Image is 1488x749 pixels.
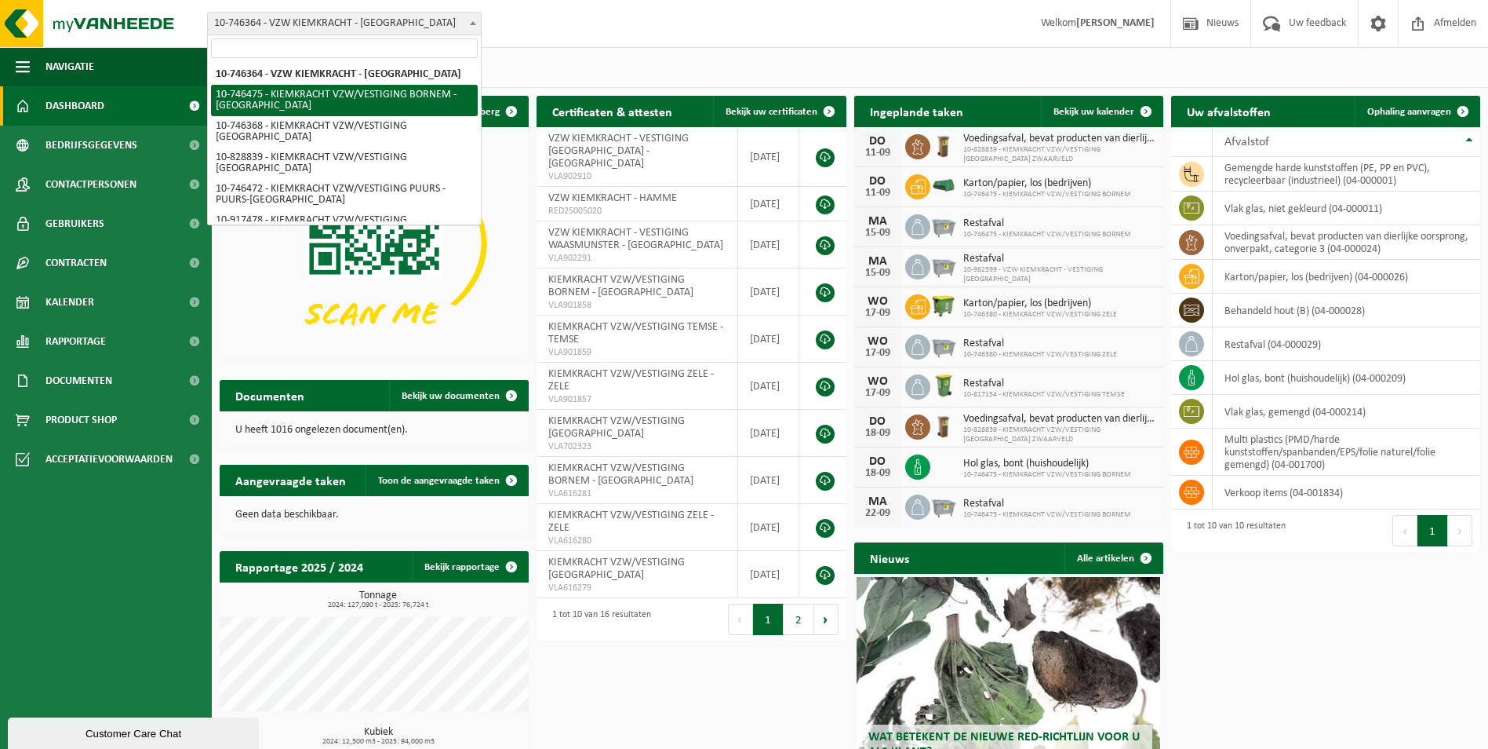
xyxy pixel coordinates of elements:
[235,510,513,521] p: Geen data beschikbaar.
[548,227,723,251] span: VZW KIEMKRACHT - VESTIGING WAASMUNSTER - [GEOGRAPHIC_DATA]
[211,116,478,148] li: 10-746368 - KIEMKRACHT VZW/VESTIGING [GEOGRAPHIC_DATA]
[862,215,893,228] div: MA
[207,12,482,35] span: 10-746364 - VZW KIEMKRACHT - HAMME
[1367,107,1451,117] span: Ophaling aanvragen
[854,543,925,573] h2: Nieuws
[227,601,529,609] span: 2024: 127,090 t - 2025: 76,724 t
[45,204,104,243] span: Gebruikers
[45,47,94,86] span: Navigatie
[738,363,800,410] td: [DATE]
[548,462,693,487] span: KIEMKRACHT VZW/VESTIGING BORNEM - [GEOGRAPHIC_DATA]
[548,170,725,183] span: VLA902910
[1213,225,1480,260] td: voedingsafval, bevat producten van dierlijke oorsprong, onverpakt, categorie 3 (04-000024)
[963,230,1131,239] span: 10-746475 - KIEMKRACHT VZW/VESTIGING BORNEM
[738,127,800,187] td: [DATE]
[930,372,957,399] img: WB-0240-HPE-GN-50
[862,175,893,188] div: DO
[412,551,527,583] a: Bekijk rapportage
[1213,361,1480,395] td: hol glas, bont (huishoudelijk) (04-000209)
[548,299,725,312] span: VLA901858
[45,243,107,283] span: Contracten
[963,378,1125,390] span: Restafval
[1213,476,1480,510] td: verkoop items (04-001834)
[963,298,1117,310] span: Karton/papier, los (bedrijven)
[862,335,893,348] div: WO
[862,388,893,399] div: 17-09
[235,425,513,436] p: U heeft 1016 ongelezen document(en).
[963,133,1155,145] span: Voedingsafval, bevat producten van dierlijke oorsprong, onverpakt, categorie 3
[963,390,1125,400] span: 10-817154 - KIEMKRACHT VZW/VESTIGING TEMSE
[963,253,1155,265] span: Restafval
[738,269,800,316] td: [DATE]
[548,368,714,393] span: KIEMKRACHT VZW/VESTIGING ZELE - ZELE
[738,504,800,551] td: [DATE]
[1213,260,1480,294] td: karton/papier, los (bedrijven) (04-000026)
[862,508,893,519] div: 22-09
[930,492,957,519] img: WB-2500-GAL-GY-04
[45,400,117,440] span: Product Shop
[930,292,957,319] img: WB-1100-HPE-GN-50
[930,332,957,359] img: WB-2500-GAL-GY-04
[1224,136,1269,148] span: Afvalstof
[548,582,725,594] span: VLA616279
[548,557,685,581] span: KIEMKRACHT VZW/VESTIGING [GEOGRAPHIC_DATA]
[1179,513,1286,548] div: 1 tot 10 van 10 resultaten
[1213,192,1480,225] td: vlak glas, niet gekleurd (04-000011)
[1213,395,1480,429] td: vlak glas, gemengd (04-000214)
[1392,515,1417,546] button: Previous
[1213,157,1480,192] td: gemengde harde kunststoffen (PE, PP en PVC), recycleerbaar (industrieel) (04-000001)
[738,551,800,598] td: [DATE]
[548,133,689,170] span: VZW KIEMKRACHT - VESTIGING [GEOGRAPHIC_DATA] - [GEOGRAPHIC_DATA]
[45,361,112,400] span: Documenten
[548,510,714,534] span: KIEMKRACHT VZW/VESTIGING ZELE - ZELE
[1076,17,1155,29] strong: [PERSON_NAME]
[211,148,478,179] li: 10-828839 - KIEMKRACHT VZW/VESTIGING [GEOGRAPHIC_DATA]
[963,190,1131,199] span: 10-746475 - KIEMKRACHT VZW/VESTIGING BORNEM
[45,283,94,322] span: Kalender
[220,551,379,582] h2: Rapportage 2025 / 2024
[548,346,725,359] span: VLA901859
[548,440,725,453] span: VLA702323
[548,205,725,217] span: RED25005020
[548,488,725,500] span: VLA616281
[1041,96,1162,127] a: Bekijk uw kalender
[862,348,893,359] div: 17-09
[963,177,1131,190] span: Karton/papier, los (bedrijven)
[930,212,957,239] img: WB-2500-GAL-GY-04
[8,714,262,749] iframe: chat widget
[862,375,893,388] div: WO
[537,96,688,126] h2: Certificaten & attesten
[227,727,529,746] h3: Kubiek
[728,604,753,635] button: Previous
[784,604,814,635] button: 2
[963,413,1155,426] span: Voedingsafval, bevat producten van dierlijke oorsprong, onverpakt, categorie 3
[862,188,893,199] div: 11-09
[862,228,893,239] div: 15-09
[963,217,1131,230] span: Restafval
[548,393,725,406] span: VLA901857
[963,145,1155,164] span: 10-828839 - KIEMKRACHT VZW/VESTIGING [GEOGRAPHIC_DATA] ZWAARVELD
[548,535,725,547] span: VLA616280
[548,274,693,298] span: KIEMKRACHT VZW/VESTIGING BORNEM - [GEOGRAPHIC_DATA]
[862,255,893,268] div: MA
[930,178,957,192] img: HK-XK-22-GN-00
[738,316,800,363] td: [DATE]
[862,268,893,279] div: 15-09
[726,107,817,117] span: Bekijk uw certificaten
[854,96,979,126] h2: Ingeplande taken
[1171,96,1286,126] h2: Uw afvalstoffen
[45,440,173,479] span: Acceptatievoorwaarden
[45,86,104,126] span: Dashboard
[862,468,893,479] div: 18-09
[1064,543,1162,574] a: Alle artikelen
[220,380,320,411] h2: Documenten
[963,510,1131,520] span: 10-746475 - KIEMKRACHT VZW/VESTIGING BORNEM
[963,470,1131,480] span: 10-746475 - KIEMKRACHT VZW/VESTIGING BORNEM
[548,415,685,440] span: KIEMKRACHT VZW/VESTIGING [GEOGRAPHIC_DATA]
[1448,515,1472,546] button: Next
[45,126,137,165] span: Bedrijfsgegevens
[862,428,893,439] div: 18-09
[378,476,500,486] span: Toon de aangevraagde taken
[211,64,478,85] li: 10-746364 - VZW KIEMKRACHT - [GEOGRAPHIC_DATA]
